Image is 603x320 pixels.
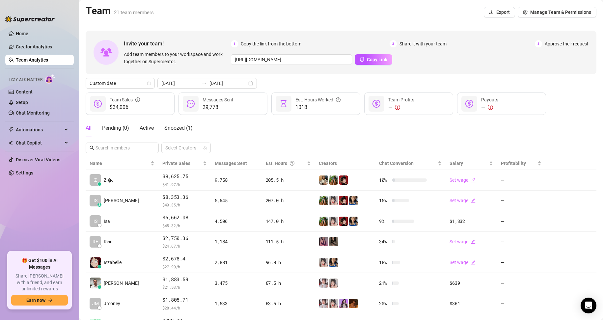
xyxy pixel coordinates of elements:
span: thunderbolt [9,127,14,132]
span: 29,778 [203,103,233,111]
button: Earn nowarrow-right [11,295,68,306]
img: Rosie [319,299,328,308]
div: Pending ( 0 ) [102,124,129,132]
span: Copy Link [367,57,387,62]
a: Set wageedit [450,198,476,203]
img: logo-BBDzfeDw.svg [5,16,55,22]
input: Search members [96,144,150,151]
span: JM [92,300,99,307]
a: Settings [16,170,33,175]
a: Setup [16,100,28,105]
span: 3 [535,40,542,47]
span: Manage Team & Permissions [530,10,591,15]
img: Ani [329,196,338,205]
span: 2 [390,40,397,47]
button: Copy Link [355,54,392,65]
span: Share [PERSON_NAME] with a friend, and earn unlimited rewards [11,273,68,292]
div: $639 [450,280,493,287]
span: Jmoney [104,300,120,307]
img: Ani [329,279,338,288]
td: — [497,232,545,253]
a: Chat Monitoring [16,110,50,116]
span: Izzy AI Chatter [9,77,42,83]
span: Payouts [481,97,498,102]
input: Start date [161,80,199,87]
span: calendar [147,81,151,85]
a: Set wageedit [450,260,476,265]
span: edit [471,198,476,203]
span: $ 40.35 /h [162,201,207,208]
div: $361 [450,300,493,307]
span: Active [140,125,154,131]
span: $6,662.08 [162,214,207,222]
div: 1,533 [215,300,258,307]
span: Custom date [90,78,151,88]
span: Team Profits [388,97,414,102]
span: edit [471,178,476,182]
img: Miss [339,196,348,205]
div: Est. Hours Worked [295,96,341,103]
span: Rein [104,238,113,245]
a: Team Analytics [16,57,48,63]
span: 20 % [379,300,390,307]
span: Snoozed ( 1 ) [164,125,193,131]
h2: Team [86,5,154,17]
div: 3,475 [215,280,258,287]
span: $2,678.4 [162,255,207,263]
span: [PERSON_NAME] [104,197,139,204]
span: IS [94,218,97,225]
span: 15 % [379,197,390,204]
div: All [86,124,92,132]
span: 10 % [379,176,390,184]
img: violet [349,217,358,226]
span: $1,805.71 [162,296,207,304]
span: $1,883.59 [162,276,207,283]
span: Add team members to your workspace and work together on Supercreator. [124,51,228,65]
img: Kisa [339,299,348,308]
img: Sabrina [319,175,328,185]
span: exclamation-circle [395,105,400,110]
td: — [497,273,545,294]
div: 63.5 h [266,300,311,307]
span: $8,353.36 [162,193,207,201]
div: 9,758 [215,176,258,184]
span: info-circle [135,96,140,103]
span: $ 21.53 /h [162,284,207,290]
span: setting [523,10,528,14]
a: Home [16,31,28,36]
img: Ani [329,217,338,226]
span: [PERSON_NAME] [104,280,139,287]
div: 2,881 [215,259,258,266]
span: $ 41.97 /h [162,181,207,188]
span: Z �. [104,176,113,184]
a: Set wageedit [450,239,476,244]
span: Iszabelle [104,259,122,266]
img: violet [329,258,338,267]
td: — [497,211,545,232]
div: Team Sales [110,96,140,103]
span: RE [93,238,98,245]
div: Open Intercom Messenger [581,298,596,313]
span: Approve their request [545,40,589,47]
span: Earn now [26,298,45,303]
span: search [90,146,94,150]
span: 18 % [379,259,390,266]
a: Content [16,89,33,94]
img: yeule [329,237,338,246]
th: Creators [315,157,375,170]
span: copy [360,57,364,62]
img: Rosie [319,279,328,288]
span: Invite your team! [124,40,231,48]
img: Miss [339,175,348,185]
span: $ 27.90 /h [162,263,207,270]
span: hourglass [280,100,288,108]
span: Share it with your team [399,40,447,47]
td: — [497,170,545,191]
span: edit [471,239,476,244]
span: edit [471,260,476,265]
span: 1 [231,40,238,47]
span: Messages Sent [215,161,247,166]
td: — [497,191,545,211]
span: dollar-circle [372,100,380,108]
div: Est. Hours [266,160,306,167]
